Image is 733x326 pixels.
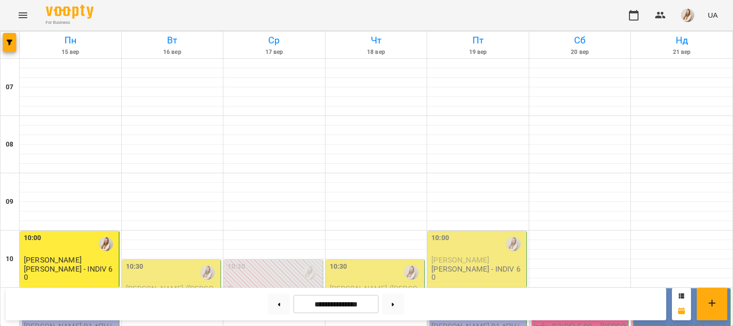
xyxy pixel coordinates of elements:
[303,265,317,280] img: Адамович Вікторія
[24,233,42,243] label: 10:00
[429,48,527,57] h6: 19 вер
[404,265,419,280] img: Адамович Вікторія
[6,82,13,93] h6: 07
[531,48,629,57] h6: 20 вер
[6,254,13,264] h6: 10
[46,5,94,19] img: Voopty Logo
[46,20,94,26] span: For Business
[99,237,113,251] img: Адамович Вікторія
[429,33,527,48] h6: Пт
[126,262,144,272] label: 10:30
[21,48,120,57] h6: 15 вер
[200,265,215,280] img: Адамович Вікторія
[632,33,731,48] h6: Нд
[6,139,13,150] h6: 08
[228,262,245,272] label: 10:30
[506,237,521,251] img: Адамович Вікторія
[708,10,718,20] span: UA
[431,265,524,282] p: [PERSON_NAME] - INDIV 60
[330,262,347,272] label: 10:30
[531,33,629,48] h6: Сб
[6,197,13,207] h6: 09
[431,255,489,264] span: [PERSON_NAME]
[704,6,722,24] button: UA
[681,9,694,22] img: db46d55e6fdf8c79d257263fe8ff9f52.jpeg
[123,33,222,48] h6: Вт
[327,48,426,57] h6: 18 вер
[632,48,731,57] h6: 21 вер
[11,4,34,27] button: Menu
[225,33,324,48] h6: Ср
[431,233,449,243] label: 10:00
[24,255,82,264] span: [PERSON_NAME]
[123,48,222,57] h6: 16 вер
[225,48,324,57] h6: 17 вер
[327,33,426,48] h6: Чт
[21,33,120,48] h6: Пн
[24,265,117,282] p: [PERSON_NAME] - INDIV 60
